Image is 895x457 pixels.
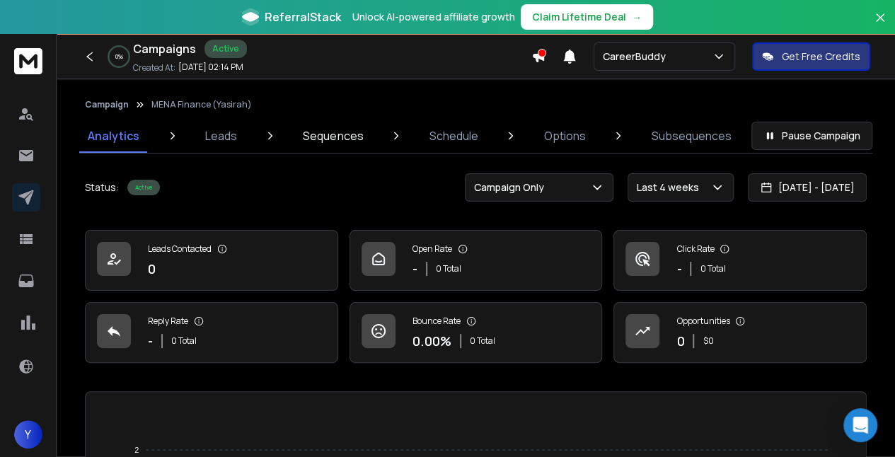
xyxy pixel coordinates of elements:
[85,99,129,110] button: Campaign
[85,302,338,363] a: Reply Rate-0 Total
[148,259,156,279] p: 0
[748,173,867,202] button: [DATE] - [DATE]
[474,180,550,195] p: Campaign Only
[752,42,870,71] button: Get Free Credits
[521,4,653,30] button: Claim Lifetime Deal→
[412,259,417,279] p: -
[350,230,603,291] a: Open Rate-0 Total
[643,119,740,153] a: Subsequences
[676,331,684,351] p: 0
[85,230,338,291] a: Leads Contacted0
[412,331,451,351] p: 0.00 %
[544,127,586,144] p: Options
[14,420,42,449] button: Y
[350,302,603,363] a: Bounce Rate0.00%0 Total
[265,8,341,25] span: ReferralStack
[470,335,495,347] p: 0 Total
[85,180,119,195] p: Status:
[148,331,153,351] p: -
[632,10,642,24] span: →
[303,127,363,144] p: Sequences
[205,127,237,144] p: Leads
[412,243,452,255] p: Open Rate
[148,243,212,255] p: Leads Contacted
[171,335,197,347] p: 0 Total
[204,40,247,58] div: Active
[703,335,713,347] p: $ 0
[751,122,872,150] button: Pause Campaign
[148,316,188,327] p: Reply Rate
[436,263,461,274] p: 0 Total
[88,127,139,144] p: Analytics
[676,259,681,279] p: -
[603,50,671,64] p: CareerBuddy
[178,62,243,73] p: [DATE] 02:14 PM
[700,263,725,274] p: 0 Total
[294,119,371,153] a: Sequences
[637,180,705,195] p: Last 4 weeks
[151,99,252,110] p: MENA Finance (Yasirah)
[352,10,515,24] p: Unlock AI-powered affiliate growth
[134,446,139,454] tspan: 2
[115,52,123,61] p: 0 %
[133,40,196,57] h1: Campaigns
[412,316,461,327] p: Bounce Rate
[871,8,889,42] button: Close banner
[843,408,877,442] div: Open Intercom Messenger
[536,119,594,153] a: Options
[133,62,175,74] p: Created At:
[676,316,729,327] p: Opportunities
[429,127,478,144] p: Schedule
[613,230,867,291] a: Click Rate-0 Total
[197,119,246,153] a: Leads
[613,302,867,363] a: Opportunities0$0
[421,119,487,153] a: Schedule
[676,243,714,255] p: Click Rate
[79,119,148,153] a: Analytics
[652,127,732,144] p: Subsequences
[782,50,860,64] p: Get Free Credits
[127,180,160,195] div: Active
